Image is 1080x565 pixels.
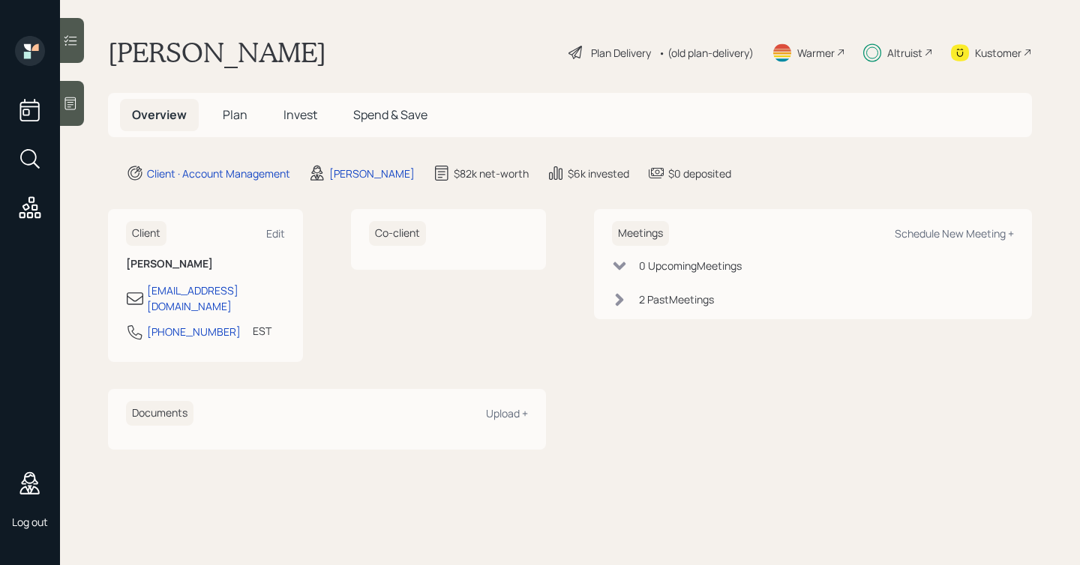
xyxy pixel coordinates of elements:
h6: Documents [126,401,193,426]
div: • (old plan-delivery) [658,45,754,61]
div: $6k invested [568,166,629,181]
span: Spend & Save [353,106,427,123]
div: Warmer [797,45,835,61]
div: [PHONE_NUMBER] [147,324,241,339]
div: Client · Account Management [147,166,290,181]
div: Upload + [486,406,528,420]
span: Plan [223,106,247,123]
h6: Co-client [369,221,426,246]
div: 0 Upcoming Meeting s [639,258,742,274]
span: Overview [132,106,187,123]
div: Edit [266,226,285,241]
div: Plan Delivery [591,45,651,61]
div: 2 Past Meeting s [639,291,714,307]
div: [EMAIL_ADDRESS][DOMAIN_NAME] [147,282,285,314]
div: $0 deposited [668,166,731,181]
div: Kustomer [975,45,1021,61]
div: $82k net-worth [454,166,529,181]
h6: Meetings [612,221,669,246]
div: Schedule New Meeting + [895,226,1014,241]
div: Log out [12,515,48,529]
h6: [PERSON_NAME] [126,258,285,271]
span: Invest [283,106,317,123]
h1: [PERSON_NAME] [108,36,326,69]
h6: Client [126,221,166,246]
div: Altruist [887,45,922,61]
div: [PERSON_NAME] [329,166,415,181]
div: EST [253,323,271,339]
